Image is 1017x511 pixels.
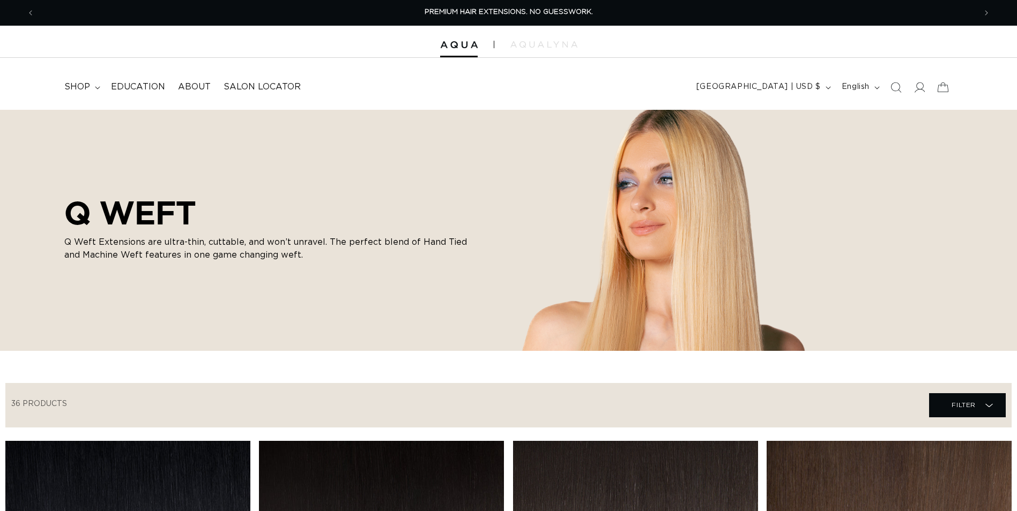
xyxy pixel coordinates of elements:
[19,3,42,23] button: Previous announcement
[224,81,301,93] span: Salon Locator
[11,400,67,408] span: 36 products
[105,75,172,99] a: Education
[425,9,593,16] span: PREMIUM HAIR EXTENSIONS. NO GUESSWORK.
[510,41,577,48] img: aqualyna.com
[64,81,90,93] span: shop
[975,3,998,23] button: Next announcement
[111,81,165,93] span: Education
[690,77,835,97] button: [GEOGRAPHIC_DATA] | USD $
[696,81,821,93] span: [GEOGRAPHIC_DATA] | USD $
[217,75,307,99] a: Salon Locator
[64,236,472,261] p: Q Weft Extensions are ultra-thin, cuttable, and won’t unravel. The perfect blend of Hand Tied and...
[172,75,217,99] a: About
[842,81,870,93] span: English
[178,81,211,93] span: About
[952,395,976,415] span: Filter
[58,75,105,99] summary: shop
[884,76,908,99] summary: Search
[835,77,884,97] button: English
[440,41,478,49] img: Aqua Hair Extensions
[929,393,1006,417] summary: Filter
[64,194,472,231] h2: Q WEFT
